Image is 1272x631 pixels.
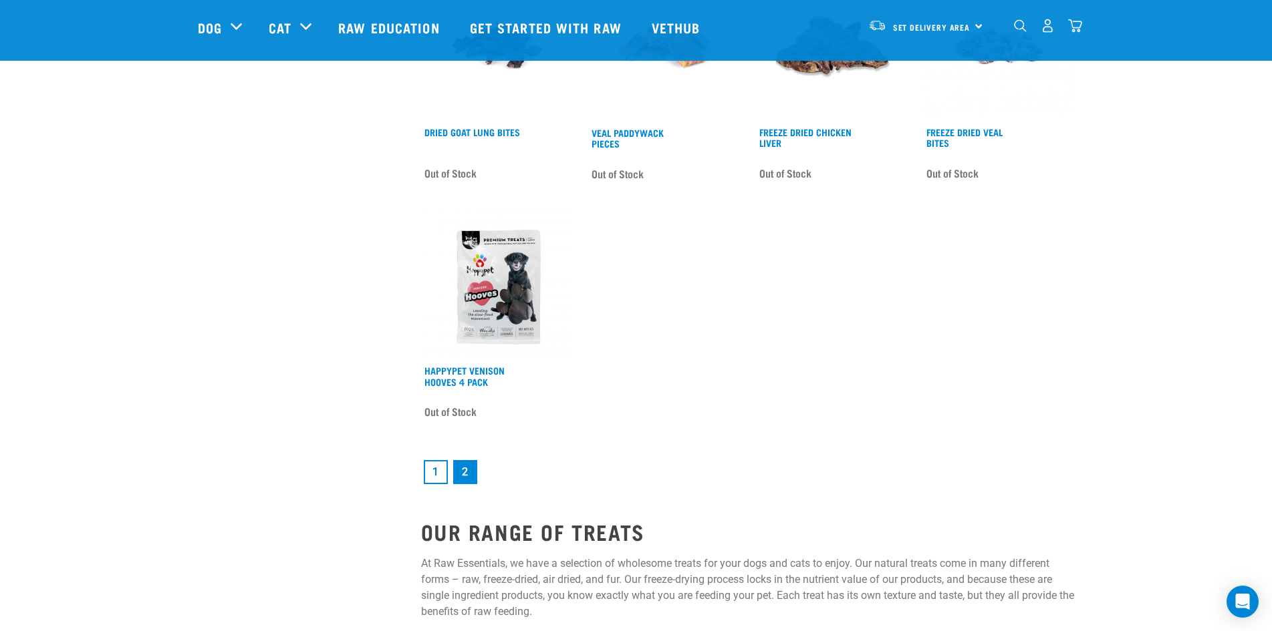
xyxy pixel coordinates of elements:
[638,1,717,54] a: Vethub
[457,1,638,54] a: Get started with Raw
[424,368,505,383] a: Happypet Venison Hooves 4 Pack
[1068,19,1082,33] img: home-icon@2x.png
[421,457,1075,487] nav: pagination
[868,19,886,31] img: van-moving.png
[453,460,477,484] a: Page 2
[1041,19,1055,33] img: user.png
[1014,19,1027,32] img: home-icon-1@2x.png
[759,163,811,183] span: Out of Stock
[759,130,852,145] a: Freeze Dried Chicken Liver
[424,130,520,134] a: Dried Goat Lung Bites
[198,17,222,37] a: Dog
[926,163,979,183] span: Out of Stock
[421,519,1075,544] h2: OUR RANGE OF TREATS
[269,17,291,37] a: Cat
[1227,586,1259,618] div: Open Intercom Messenger
[325,1,456,54] a: Raw Education
[424,401,477,421] span: Out of Stock
[421,208,573,359] img: Happypet Venison Hooves 004
[424,163,477,183] span: Out of Stock
[424,460,448,484] a: Goto page 1
[592,164,644,184] span: Out of Stock
[893,25,971,29] span: Set Delivery Area
[926,130,1003,145] a: Freeze Dried Veal Bites
[592,130,664,146] a: Veal Paddywack Pieces
[421,556,1075,620] p: At Raw Essentials, we have a selection of wholesome treats for your dogs and cats to enjoy. Our n...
